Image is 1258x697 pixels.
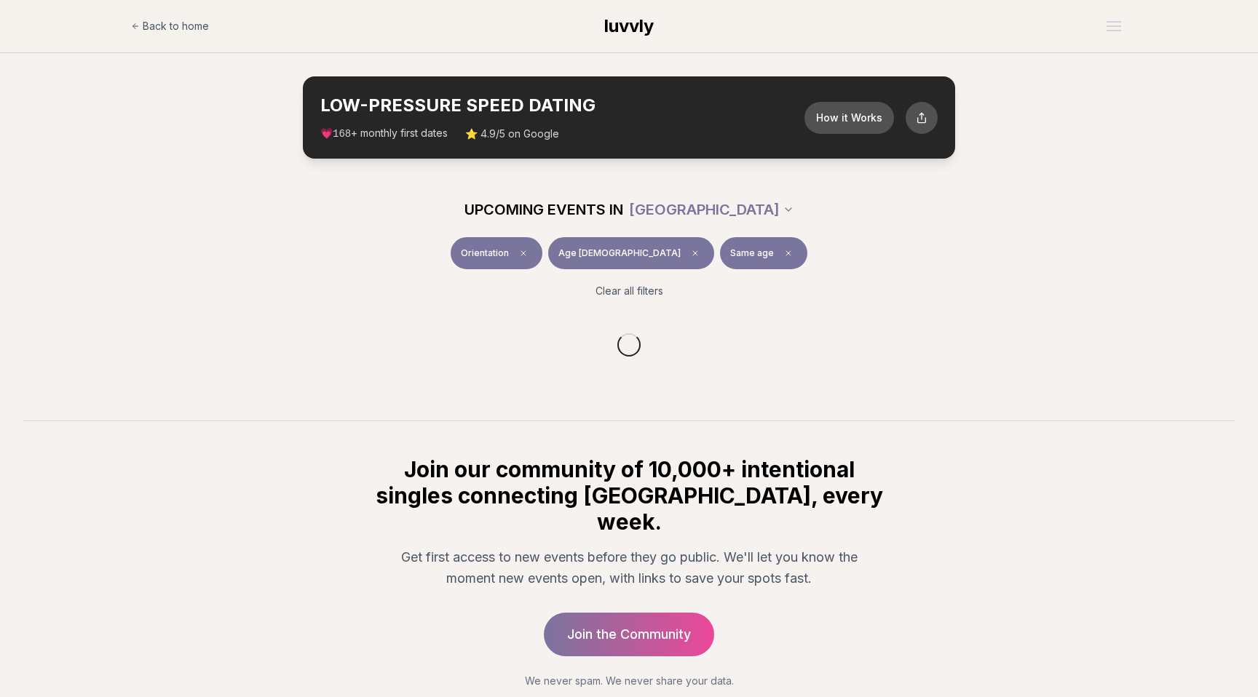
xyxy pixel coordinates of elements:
[604,15,654,38] a: luvvly
[464,199,623,220] span: UPCOMING EVENTS IN
[1101,15,1127,37] button: Open menu
[687,244,704,262] span: Clear age
[451,237,542,269] button: OrientationClear event type filter
[333,128,351,140] span: 168
[548,237,714,269] button: Age [DEMOGRAPHIC_DATA]Clear age
[461,247,509,259] span: Orientation
[587,275,672,307] button: Clear all filters
[720,237,807,269] button: Same ageClear preference
[604,15,654,36] span: luvvly
[320,94,804,117] h2: LOW-PRESSURE SPEED DATING
[373,674,885,688] p: We never spam. We never share your data.
[730,247,774,259] span: Same age
[465,127,559,141] span: ⭐ 4.9/5 on Google
[804,102,894,134] button: How it Works
[629,194,794,226] button: [GEOGRAPHIC_DATA]
[131,12,209,41] a: Back to home
[143,19,209,33] span: Back to home
[558,247,681,259] span: Age [DEMOGRAPHIC_DATA]
[780,244,797,262] span: Clear preference
[384,546,874,589] p: Get first access to new events before they go public. We'll let you know the moment new events op...
[320,126,448,141] span: 💗 + monthly first dates
[515,244,532,262] span: Clear event type filter
[373,456,885,535] h2: Join our community of 10,000+ intentional singles connecting [GEOGRAPHIC_DATA], every week.
[544,613,714,656] a: Join the Community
